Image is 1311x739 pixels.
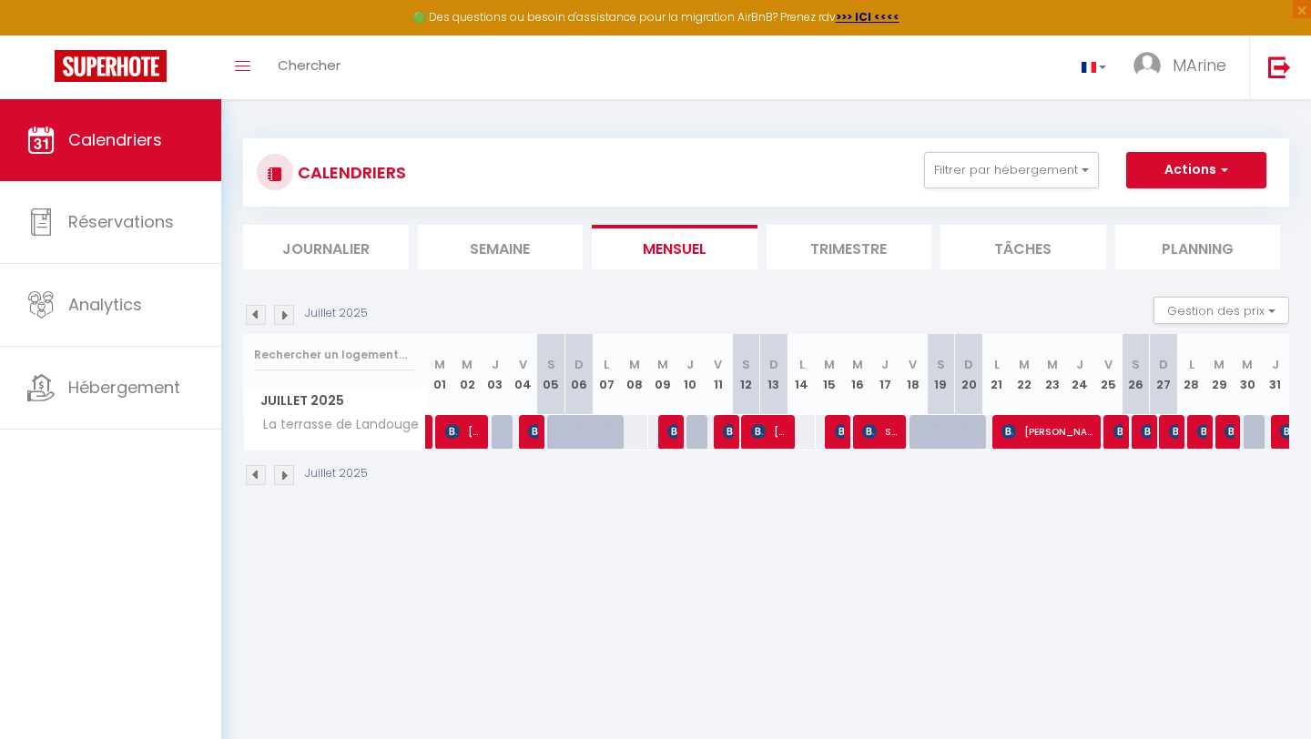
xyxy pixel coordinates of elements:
abbr: V [519,356,527,373]
p: Juillet 2025 [305,305,368,322]
abbr: V [714,356,722,373]
th: 01 [426,334,454,415]
button: Actions [1126,152,1266,188]
th: 11 [704,334,732,415]
a: [PERSON_NAME] [426,415,435,450]
abbr: S [937,356,945,373]
span: [PERSON_NAME] [751,414,788,449]
span: Juillet 2025 [244,388,425,414]
span: [PERSON_NAME] [1197,414,1206,449]
span: Société Renodesign [862,414,899,449]
span: [PERSON_NAME] [1225,414,1234,449]
abbr: V [1104,356,1113,373]
span: Analytics [68,293,142,316]
th: 02 [453,334,482,415]
span: [PERSON_NAME] [723,414,732,449]
abbr: M [462,356,473,373]
input: Rechercher un logement... [254,339,415,371]
abbr: L [799,356,805,373]
th: 31 [1261,334,1289,415]
abbr: M [1214,356,1225,373]
th: 16 [843,334,871,415]
th: 23 [1039,334,1067,415]
abbr: M [629,356,640,373]
span: Hébergement [68,376,180,399]
button: Gestion des prix [1153,297,1289,324]
abbr: M [434,356,445,373]
abbr: D [574,356,584,373]
img: logout [1268,56,1291,78]
img: Super Booking [55,50,167,82]
a: ... MArine [1120,35,1249,99]
span: MArine [1173,54,1226,76]
li: Tâches [940,225,1106,269]
abbr: M [657,356,668,373]
p: Juillet 2025 [305,465,368,482]
img: ... [1133,52,1161,79]
abbr: J [881,356,889,373]
li: Trimestre [767,225,932,269]
th: 28 [1178,334,1206,415]
a: >>> ICI <<<< [836,9,899,25]
th: 06 [564,334,593,415]
span: [PERSON_NAME] [835,414,844,449]
abbr: M [852,356,863,373]
span: La terrasse de Landouge [247,415,423,435]
th: 03 [482,334,510,415]
span: [PERSON_NAME] [1113,414,1123,449]
th: 12 [732,334,760,415]
span: [PERSON_NAME] - BESSAQUE [528,414,537,449]
th: 24 [1066,334,1094,415]
h3: CALENDRIERS [293,152,406,193]
span: [PERSON_NAME] [1141,414,1150,449]
abbr: S [742,356,750,373]
li: Journalier [243,225,409,269]
abbr: M [1242,356,1253,373]
th: 20 [955,334,983,415]
abbr: M [1047,356,1058,373]
span: Réservations [68,210,174,233]
abbr: M [1019,356,1030,373]
th: 07 [593,334,621,415]
th: 29 [1205,334,1234,415]
span: [PERSON_NAME] [1169,414,1178,449]
abbr: S [1132,356,1140,373]
abbr: V [909,356,917,373]
abbr: L [1189,356,1194,373]
abbr: L [994,356,1000,373]
span: [PERSON_NAME] [1001,414,1095,449]
button: Filtrer par hébergement [924,152,1099,188]
th: 13 [760,334,788,415]
a: Chercher [264,35,354,99]
span: Chercher [278,56,340,75]
th: 25 [1094,334,1123,415]
th: 18 [899,334,928,415]
span: Calendriers [68,128,162,151]
abbr: D [769,356,778,373]
abbr: M [824,356,835,373]
th: 19 [927,334,955,415]
span: [PERSON_NAME] [667,414,676,449]
th: 05 [537,334,565,415]
li: Semaine [418,225,584,269]
th: 21 [982,334,1011,415]
th: 09 [648,334,676,415]
th: 15 [816,334,844,415]
abbr: J [492,356,499,373]
abbr: S [547,356,555,373]
li: Planning [1115,225,1281,269]
th: 26 [1122,334,1150,415]
abbr: J [686,356,694,373]
abbr: J [1076,356,1083,373]
th: 04 [509,334,537,415]
abbr: L [604,356,609,373]
abbr: D [964,356,973,373]
span: [PERSON_NAME] [445,414,483,449]
th: 27 [1150,334,1178,415]
th: 08 [621,334,649,415]
abbr: J [1272,356,1279,373]
abbr: D [1159,356,1168,373]
th: 14 [788,334,816,415]
th: 22 [1011,334,1039,415]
